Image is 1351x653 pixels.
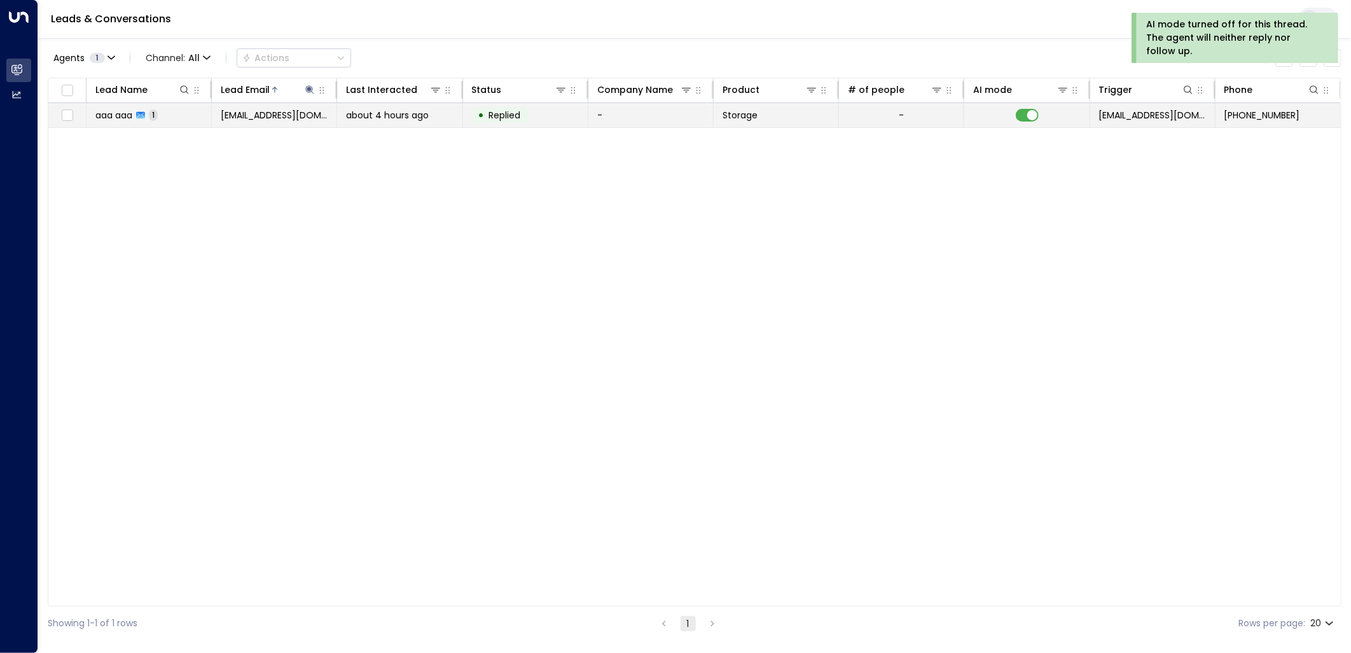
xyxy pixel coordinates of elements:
td: - [588,103,714,127]
span: Toggle select all [59,83,75,99]
div: # of people [848,82,904,97]
div: - [899,109,904,122]
button: Channel:All [141,49,216,67]
div: Lead Name [95,82,148,97]
div: # of people [848,82,943,97]
div: Status [472,82,567,97]
nav: pagination navigation [656,615,721,631]
div: Last Interacted [346,82,417,97]
button: page 1 [681,616,696,631]
div: Product [723,82,759,97]
div: Lead Name [95,82,191,97]
div: Phone [1224,82,1320,97]
span: All [188,53,200,63]
div: 20 [1310,614,1336,633]
span: Storage [723,109,758,122]
span: aaa aaa [95,109,132,122]
label: Rows per page: [1238,617,1305,630]
div: Lead Email [221,82,316,97]
span: +447778451487 [1224,109,1300,122]
span: Agents [53,53,85,62]
div: Company Name [597,82,693,97]
div: Status [472,82,502,97]
div: Actions [242,52,289,64]
span: 1 [149,109,158,120]
button: Agents1 [48,49,120,67]
div: Last Interacted [346,82,441,97]
span: andrewsmith@gmail.com [221,109,328,122]
div: Company Name [597,82,673,97]
span: leads@space-station.co.uk [1099,109,1206,122]
div: Phone [1224,82,1253,97]
div: Button group with a nested menu [237,48,351,67]
a: Leads & Conversations [51,11,171,26]
div: Product [723,82,818,97]
div: Showing 1-1 of 1 rows [48,617,137,630]
button: Actions [237,48,351,67]
span: Replied [489,109,521,122]
div: Trigger [1099,82,1195,97]
div: Lead Email [221,82,270,97]
span: about 4 hours ago [346,109,429,122]
div: AI mode turned off for this thread. The agent will neither reply nor follow up. [1146,18,1321,58]
span: Toggle select row [59,108,75,123]
div: AI mode [973,82,1012,97]
div: Trigger [1099,82,1133,97]
div: AI mode [973,82,1069,97]
div: • [478,104,485,126]
span: 1 [90,53,105,63]
span: Channel: [141,49,216,67]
